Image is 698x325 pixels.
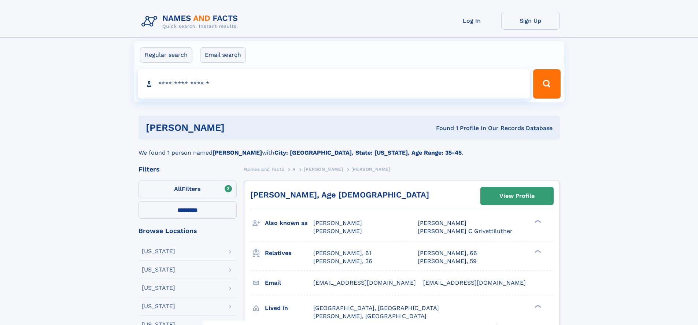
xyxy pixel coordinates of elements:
[533,69,560,99] button: Search Button
[304,167,343,172] span: [PERSON_NAME]
[142,267,175,273] div: [US_STATE]
[330,124,553,132] div: Found 1 Profile In Our Records Database
[481,187,553,205] a: View Profile
[533,304,542,309] div: ❯
[313,228,362,234] span: [PERSON_NAME]
[142,285,175,291] div: [US_STATE]
[423,279,526,286] span: [EMAIL_ADDRESS][DOMAIN_NAME]
[200,47,246,63] label: Email search
[313,249,371,257] a: [PERSON_NAME], 61
[244,165,284,174] a: Names and Facts
[533,219,542,224] div: ❯
[418,249,477,257] a: [PERSON_NAME], 66
[351,167,391,172] span: [PERSON_NAME]
[139,228,237,234] div: Browse Locations
[499,188,535,204] div: View Profile
[313,313,426,320] span: [PERSON_NAME], [GEOGRAPHIC_DATA]
[140,47,192,63] label: Regular search
[304,165,343,174] a: [PERSON_NAME]
[292,167,296,172] span: R
[313,219,362,226] span: [PERSON_NAME]
[139,12,244,32] img: Logo Names and Facts
[139,166,237,173] div: Filters
[142,248,175,254] div: [US_STATE]
[274,149,462,156] b: City: [GEOGRAPHIC_DATA], State: [US_STATE], Age Range: 35-45
[292,165,296,174] a: R
[139,181,237,198] label: Filters
[250,190,429,199] a: [PERSON_NAME], Age [DEMOGRAPHIC_DATA]
[533,249,542,254] div: ❯
[138,69,530,99] input: search input
[139,140,560,157] div: We found 1 person named with .
[501,12,560,30] a: Sign Up
[313,279,416,286] span: [EMAIL_ADDRESS][DOMAIN_NAME]
[418,219,466,226] span: [PERSON_NAME]
[443,12,501,30] a: Log In
[265,217,313,229] h3: Also known as
[146,123,330,132] h1: [PERSON_NAME]
[265,247,313,259] h3: Relatives
[265,302,313,314] h3: Lived in
[418,257,477,265] a: [PERSON_NAME], 59
[313,304,439,311] span: [GEOGRAPHIC_DATA], [GEOGRAPHIC_DATA]
[313,257,372,265] a: [PERSON_NAME], 36
[174,185,182,192] span: All
[265,277,313,289] h3: Email
[418,228,513,234] span: [PERSON_NAME] C Grivettiluther
[213,149,262,156] b: [PERSON_NAME]
[142,303,175,309] div: [US_STATE]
